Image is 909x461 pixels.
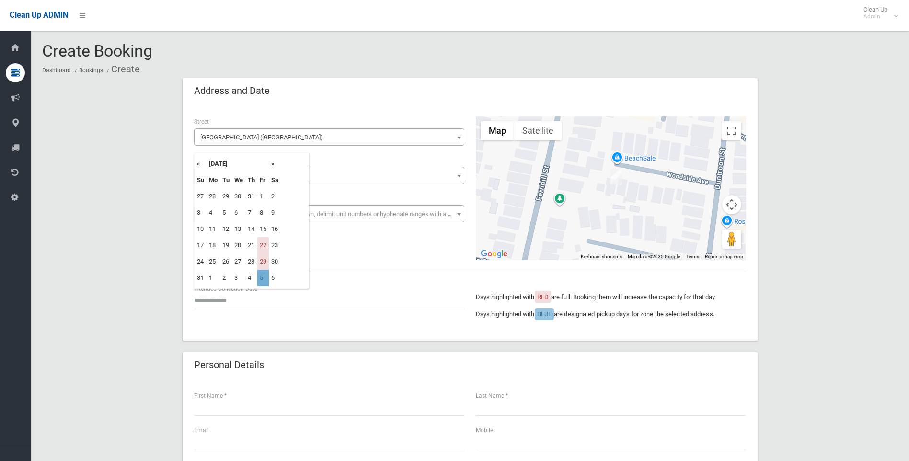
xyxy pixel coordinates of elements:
[476,291,746,303] p: Days highlighted with are full. Booking them will increase the capacity for that day.
[722,195,741,214] button: Map camera controls
[220,237,232,254] td: 19
[232,221,245,237] td: 13
[195,172,207,188] th: Su
[476,309,746,320] p: Days highlighted with are designated pickup days for zone the selected address.
[269,188,281,205] td: 2
[194,167,464,184] span: 12
[269,237,281,254] td: 23
[232,270,245,286] td: 3
[269,254,281,270] td: 30
[269,270,281,286] td: 6
[194,128,464,146] span: Woodside Avenue (HURLSTONE PARK 2193)
[42,41,152,60] span: Create Booking
[220,254,232,270] td: 26
[863,13,887,20] small: Admin
[195,188,207,205] td: 27
[200,210,468,218] span: Select the unit number from the dropdown, delimit unit numbers or hyphenate ranges with a comma
[232,254,245,270] td: 27
[269,221,281,237] td: 16
[232,237,245,254] td: 20
[232,172,245,188] th: We
[183,356,276,374] header: Personal Details
[722,121,741,140] button: Toggle fullscreen view
[207,237,220,254] td: 18
[195,270,207,286] td: 31
[257,221,269,237] td: 15
[42,67,71,74] a: Dashboard
[195,156,207,172] th: «
[257,254,269,270] td: 29
[686,254,699,259] a: Terms
[104,60,140,78] li: Create
[581,254,622,260] button: Keyboard shortcuts
[220,270,232,286] td: 2
[196,169,462,183] span: 12
[207,205,220,221] td: 4
[207,221,220,237] td: 11
[269,156,281,172] th: »
[245,172,257,188] th: Th
[232,188,245,205] td: 30
[245,221,257,237] td: 14
[722,230,741,249] button: Drag Pegman onto the map to open Street View
[207,156,269,172] th: [DATE]
[257,237,269,254] td: 22
[79,67,103,74] a: Bookings
[195,205,207,221] td: 3
[10,11,68,20] span: Clean Up ADMIN
[514,121,562,140] button: Show satellite imagery
[220,221,232,237] td: 12
[207,188,220,205] td: 28
[269,205,281,221] td: 9
[195,254,207,270] td: 24
[183,81,281,100] header: Address and Date
[537,311,552,318] span: BLUE
[207,172,220,188] th: Mo
[478,248,510,260] a: Open this area in Google Maps (opens a new window)
[245,237,257,254] td: 21
[537,293,549,300] span: RED
[207,254,220,270] td: 25
[245,188,257,205] td: 31
[195,237,207,254] td: 17
[859,6,897,20] span: Clean Up
[232,205,245,221] td: 6
[220,205,232,221] td: 5
[207,270,220,286] td: 1
[478,248,510,260] img: Google
[257,270,269,286] td: 5
[196,131,462,144] span: Woodside Avenue (HURLSTONE PARK 2193)
[628,254,680,259] span: Map data ©2025 Google
[481,121,514,140] button: Show street map
[220,188,232,205] td: 29
[269,172,281,188] th: Sa
[257,205,269,221] td: 8
[257,172,269,188] th: Fr
[245,205,257,221] td: 7
[257,188,269,205] td: 1
[220,172,232,188] th: Tu
[245,254,257,270] td: 28
[705,254,743,259] a: Report a map error
[610,169,622,185] div: 12 Woodside Avenue, HURLSTONE PARK NSW 2193
[195,221,207,237] td: 10
[245,270,257,286] td: 4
